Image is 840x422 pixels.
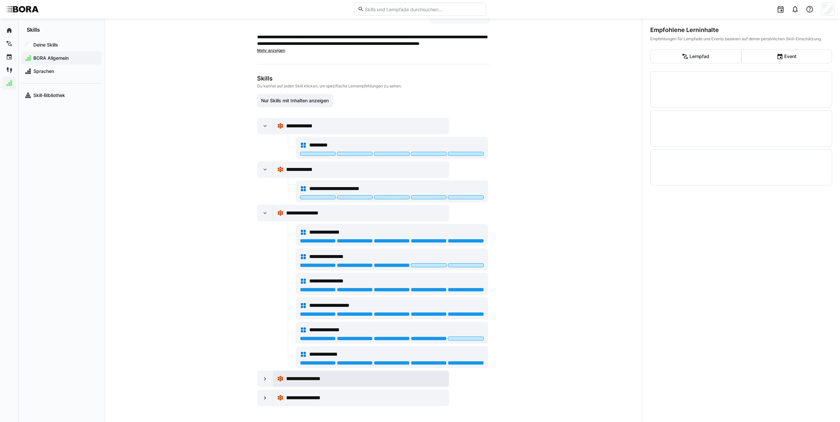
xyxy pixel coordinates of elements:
input: Skills und Lernpfade durchsuchen… [364,6,482,12]
span: BORA Allgemein [32,55,98,61]
div: Empfehlungen für Lernpfade und Events basieren auf deiner persönlichen Skill-Einschätzung. [650,36,832,42]
span: Sprachen [32,68,98,75]
eds-button-option: Event [741,49,832,63]
span: Nur Skills mit Inhalten anzeigen [260,97,330,104]
span: Mehr anzeigen [257,48,285,53]
eds-button-option: Lernpfad [650,49,741,63]
h3: Skills [257,75,488,82]
p: Du kannst auf jeden Skill klicken, um spezifische Lernempfehlungen zu sehen. [257,83,488,89]
div: Empfohlene Lerninhalte [650,26,832,34]
button: Nur Skills mit Inhalten anzeigen [257,94,333,107]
